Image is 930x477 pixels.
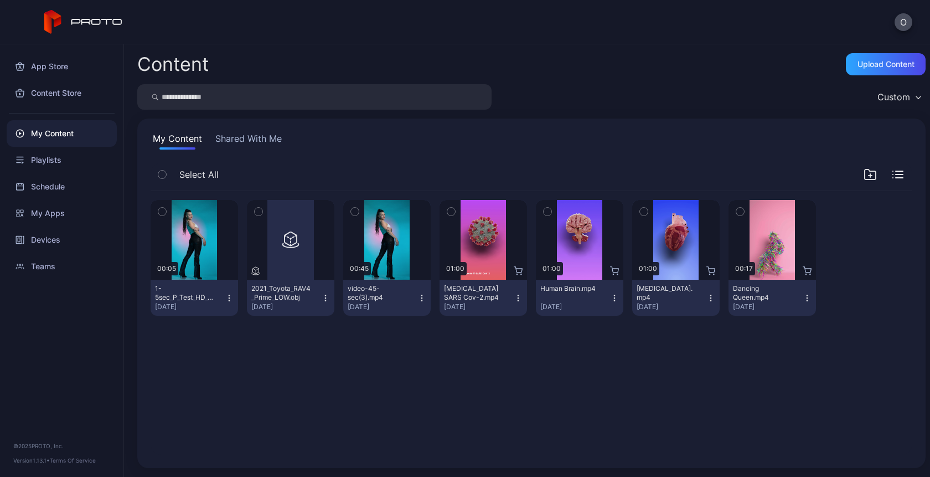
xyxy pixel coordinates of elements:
a: Devices [7,227,117,253]
button: Shared With Me [213,132,284,150]
a: App Store [7,53,117,80]
div: Upload Content [857,60,914,69]
div: video-45-sec(3).mp4 [348,284,409,302]
div: Human Heart.mp4 [637,284,697,302]
div: [DATE] [444,302,514,311]
div: [DATE] [540,302,610,311]
button: Human Brain.mp4[DATE] [536,280,623,316]
button: Custom [872,84,926,110]
div: [DATE] [348,302,417,311]
div: Covid-19 SARS Cov-2.mp4 [444,284,505,302]
div: © 2025 PROTO, Inc. [13,442,110,450]
div: Human Brain.mp4 [540,284,601,293]
div: [DATE] [155,302,225,311]
a: Terms Of Service [50,457,96,464]
a: Content Store [7,80,117,106]
button: 2021_Toyota_RAV4_Prime_LOW.obj[DATE] [247,280,334,316]
a: Teams [7,253,117,280]
button: 1-5sec_P_Test_HD_9x16_60_h264_35Mbps_Rec709_2ch.mp4[DATE] [151,280,238,316]
button: Dancing Queen.mp4[DATE] [728,280,816,316]
button: Upload Content [846,53,926,75]
div: 2021_Toyota_RAV4_Prime_LOW.obj [251,284,312,302]
div: Custom [877,91,910,102]
div: [DATE] [637,302,706,311]
div: [DATE] [251,302,321,311]
a: My Apps [7,200,117,227]
div: [DATE] [733,302,803,311]
button: O [895,13,912,31]
span: Version 1.13.1 • [13,457,50,464]
div: 1-5sec_P_Test_HD_9x16_60_h264_35Mbps_Rec709_2ch.mp4 [155,284,216,302]
button: [MEDICAL_DATA].mp4[DATE] [632,280,720,316]
button: video-45-sec(3).mp4[DATE] [343,280,431,316]
div: Content [137,55,209,74]
a: Schedule [7,173,117,200]
a: My Content [7,120,117,147]
button: [MEDICAL_DATA] SARS Cov-2.mp4[DATE] [440,280,527,316]
span: Select All [179,168,219,181]
div: Dancing Queen.mp4 [733,284,794,302]
button: My Content [151,132,204,150]
a: Playlists [7,147,117,173]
